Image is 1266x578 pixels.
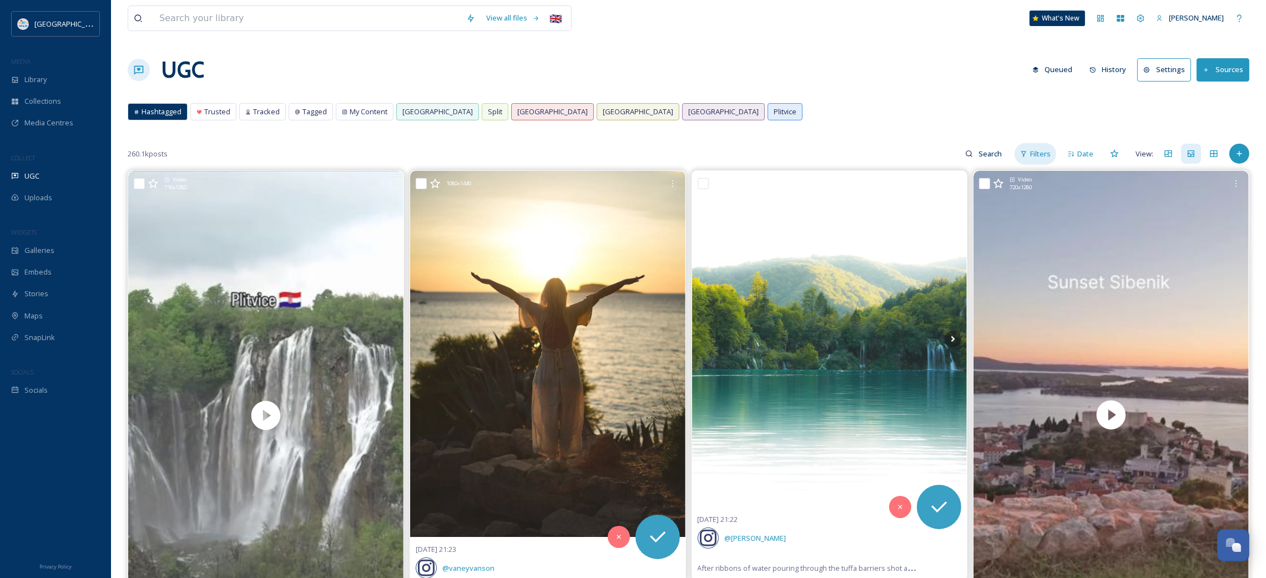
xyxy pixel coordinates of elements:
[173,176,186,184] span: Video
[1151,7,1229,29] a: [PERSON_NAME]
[416,544,456,554] span: [DATE] 21:23
[517,107,588,117] span: [GEOGRAPHIC_DATA]
[410,171,685,538] img: Liebe es ja, was Photos ausdrücken können. #cavtat #cavtatcroatia #croatia #croatiatravel #dubrov...
[302,107,327,117] span: Tagged
[488,107,502,117] span: Split
[446,180,471,187] span: 1080 x 1440
[142,107,181,117] span: Hashtagged
[11,228,37,236] span: WIDGETS
[1137,58,1197,81] a: Settings
[1217,529,1249,561] button: Open Chat
[481,7,546,29] a: View all files
[161,53,204,87] a: UGC
[1010,184,1032,191] span: 720 x 1280
[774,107,796,117] span: Plitvice
[1169,13,1224,23] span: [PERSON_NAME]
[39,559,72,572] a: Privacy Policy
[24,96,61,107] span: Collections
[24,385,48,396] span: Socials
[34,18,105,29] span: [GEOGRAPHIC_DATA]
[1027,59,1078,80] button: Queued
[24,332,55,343] span: SnapLink
[24,74,47,85] span: Library
[164,184,186,191] span: 718 x 1280
[39,563,72,570] span: Privacy Policy
[154,6,461,31] input: Search your library
[973,143,1009,165] input: Search
[204,107,230,117] span: Trusted
[24,245,54,256] span: Galleries
[11,368,33,376] span: SOCIALS
[1197,58,1249,81] button: Sources
[728,184,753,191] span: 1440 x 1763
[1084,59,1132,80] button: History
[1018,176,1032,184] span: Video
[24,171,39,181] span: UGC
[698,562,1260,573] span: After ribbons of water pouring through the tuffa barriers shot at a distance. #plitvice #waterfal...
[24,288,48,299] span: Stories
[18,18,29,29] img: HTZ_logo_EN.svg
[603,107,673,117] span: [GEOGRAPHIC_DATA]
[1030,149,1051,159] span: Filters
[24,192,52,203] span: Uploads
[698,514,738,524] span: [DATE] 21:22
[24,311,43,321] span: Maps
[24,118,73,128] span: Media Centres
[402,107,473,117] span: [GEOGRAPHIC_DATA]
[1084,59,1138,80] a: History
[11,154,35,162] span: COLLECT
[1137,58,1191,81] button: Settings
[253,107,280,117] span: Tracked
[1077,149,1093,159] span: Date
[724,533,786,543] span: @ [PERSON_NAME]
[546,8,566,28] div: 🇬🇧
[24,267,52,277] span: Embeds
[1136,149,1153,159] span: View:
[442,563,495,573] span: @ vaneyvanson
[728,176,750,184] span: Carousel
[688,107,759,117] span: [GEOGRAPHIC_DATA]
[11,57,31,65] span: MEDIA
[350,107,387,117] span: My Content
[128,149,168,159] span: 260.1k posts
[1030,11,1085,26] a: What's New
[692,171,967,508] img: After ribbons of water pouring through the tuffa barriers shot at a distance. #plitvice #waterfal...
[1027,59,1084,80] a: Queued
